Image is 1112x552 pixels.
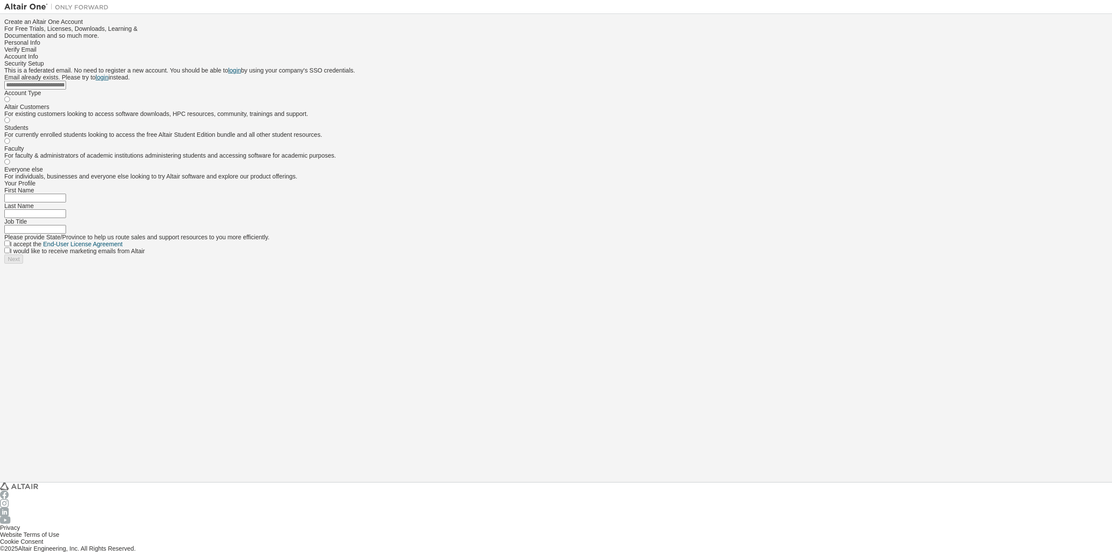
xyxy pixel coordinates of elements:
[4,18,1108,25] div: Create an Altair One Account
[4,124,1108,131] div: Students
[4,60,1108,67] div: Security Setup
[4,39,1108,46] div: Personal Info
[4,187,34,194] label: First Name
[4,218,27,225] label: Job Title
[4,89,1108,96] div: Account Type
[4,103,1108,110] div: Altair Customers
[4,67,1108,74] div: This is a federated email. No need to register a new account. You should be able to by using your...
[4,110,1108,117] div: For existing customers looking to access software downloads, HPC resources, community, trainings ...
[4,180,1108,187] div: Your Profile
[4,53,1108,60] div: Account Info
[10,241,122,248] label: I accept the
[228,67,241,74] a: login
[10,248,145,255] label: I would like to receive marketing emails from Altair
[4,255,1108,264] div: Read and acccept EULA to continue
[4,3,113,11] img: Altair One
[4,145,1108,152] div: Faculty
[4,166,1108,173] div: Everyone else
[4,46,1108,53] div: Verify Email
[4,202,34,209] label: Last Name
[96,74,109,81] a: login
[4,131,1108,138] div: For currently enrolled students looking to access the free Altair Student Edition bundle and all ...
[4,25,1108,39] div: For Free Trials, Licenses, Downloads, Learning & Documentation and so much more.
[4,74,1108,81] div: Email already exists. Please try to instead.
[4,173,1108,180] div: For individuals, businesses and everyone else looking to try Altair software and explore our prod...
[4,255,23,264] button: Next
[4,152,1108,159] div: For faculty & administrators of academic institutions administering students and accessing softwa...
[43,241,122,248] a: End-User License Agreement
[4,234,1108,241] div: Please provide State/Province to help us route sales and support resources to you more efficiently.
